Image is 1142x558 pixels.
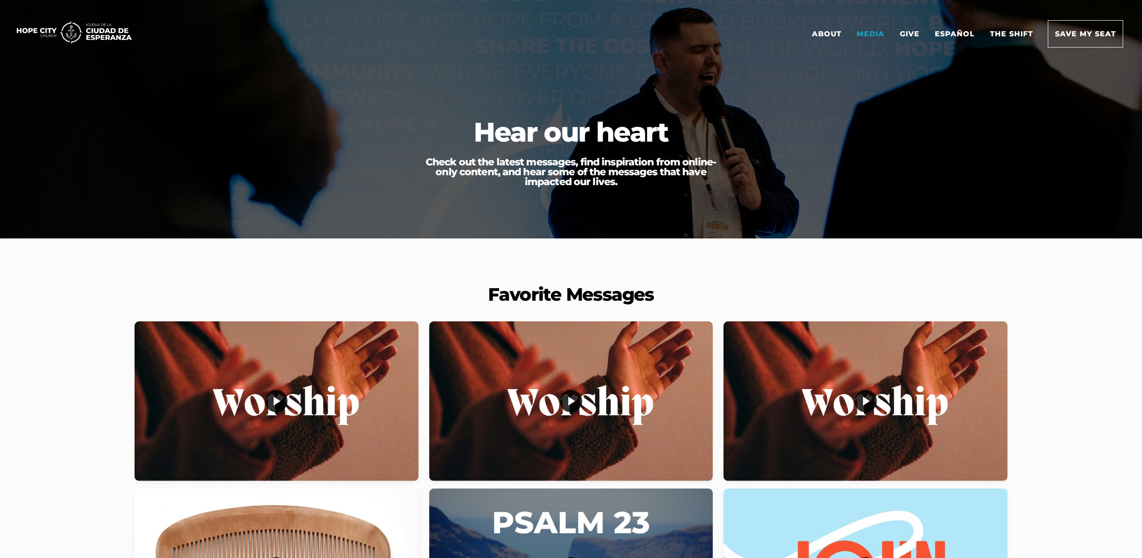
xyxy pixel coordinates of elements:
a: The Shift [983,21,1040,47]
h1: Hear our heart [441,119,701,146]
h3: Check out the latest messages, find inspiration from online-only content, and hear some of the me... [425,157,717,187]
a: Español [928,21,981,47]
a: Media [850,21,891,47]
img: 11035415_1725x350_500.png [9,19,139,46]
h2: Favorite Messages [129,285,1013,303]
a: Give [893,21,926,47]
a: Save my seat [1048,20,1123,48]
a: About [805,21,849,47]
